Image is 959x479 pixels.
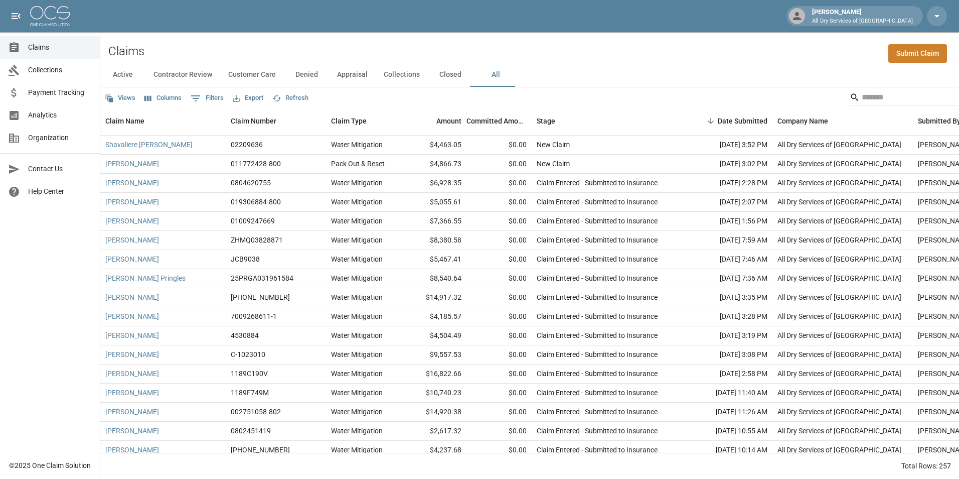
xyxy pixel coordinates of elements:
[777,216,901,226] div: All Dry Services of Atlanta
[231,388,269,398] div: 1189F749M
[682,193,772,212] div: [DATE] 2:07 PM
[401,231,466,250] div: $8,380.58
[401,250,466,269] div: $5,467.41
[231,445,290,455] div: 306-0501496-2025
[466,107,527,135] div: Committed Amount
[537,197,658,207] div: Claim Entered - Submitted to Insurance
[108,44,144,59] h2: Claims
[331,388,383,398] div: Water Mitigation
[28,164,92,174] span: Contact Us
[6,6,26,26] button: open drawer
[682,307,772,326] div: [DATE] 3:28 PM
[466,345,532,365] div: $0.00
[376,63,428,87] button: Collections
[718,107,767,135] div: Date Submitted
[331,349,383,360] div: Water Mitigation
[777,349,901,360] div: All Dry Services of Atlanta
[537,216,658,226] div: Claim Entered - Submitted to Insurance
[466,307,532,326] div: $0.00
[777,445,901,455] div: All Dry Services of Atlanta
[777,159,901,169] div: All Dry Services of Atlanta
[808,7,917,25] div: [PERSON_NAME]
[401,107,466,135] div: Amount
[105,140,193,150] a: Shavaliere [PERSON_NAME]
[401,136,466,155] div: $4,463.05
[102,90,138,106] button: Views
[105,216,159,226] a: [PERSON_NAME]
[466,326,532,345] div: $0.00
[231,140,263,150] div: 02209636
[850,89,957,107] div: Search
[537,349,658,360] div: Claim Entered - Submitted to Insurance
[105,369,159,379] a: [PERSON_NAME]
[331,426,383,436] div: Water Mitigation
[537,235,658,245] div: Claim Entered - Submitted to Insurance
[145,63,220,87] button: Contractor Review
[682,269,772,288] div: [DATE] 7:36 AM
[682,288,772,307] div: [DATE] 3:35 PM
[231,349,265,360] div: C-1023010
[231,330,259,340] div: 4530884
[230,90,266,106] button: Export
[231,216,275,226] div: 01009247669
[401,193,466,212] div: $5,055.61
[682,174,772,193] div: [DATE] 2:28 PM
[428,63,473,87] button: Closed
[231,273,293,283] div: 25PRGA031961584
[466,136,532,155] div: $0.00
[401,307,466,326] div: $4,185.57
[105,330,159,340] a: [PERSON_NAME]
[682,422,772,441] div: [DATE] 10:55 AM
[401,326,466,345] div: $4,504.49
[777,388,901,398] div: All Dry Services of Atlanta
[105,235,159,245] a: [PERSON_NAME]
[777,140,901,150] div: All Dry Services of Atlanta
[105,311,159,321] a: [PERSON_NAME]
[231,369,268,379] div: 1189C190V
[901,461,951,471] div: Total Rows: 257
[28,186,92,197] span: Help Center
[704,114,718,128] button: Sort
[231,178,271,188] div: 0804620755
[231,407,281,417] div: 002751058-802
[537,311,658,321] div: Claim Entered - Submitted to Insurance
[270,90,311,106] button: Refresh
[537,273,658,283] div: Claim Entered - Submitted to Insurance
[537,292,658,302] div: Claim Entered - Submitted to Insurance
[226,107,326,135] div: Claim Number
[401,422,466,441] div: $2,617.32
[532,107,682,135] div: Stage
[105,388,159,398] a: [PERSON_NAME]
[100,63,959,87] div: dynamic tabs
[331,311,383,321] div: Water Mitigation
[537,140,570,150] div: New Claim
[682,326,772,345] div: [DATE] 3:19 PM
[105,407,159,417] a: [PERSON_NAME]
[105,254,159,264] a: [PERSON_NAME]
[537,159,570,169] div: New Claim
[331,292,383,302] div: Water Mitigation
[105,292,159,302] a: [PERSON_NAME]
[231,292,290,302] div: 01-009-082254
[537,407,658,417] div: Claim Entered - Submitted to Insurance
[105,159,159,169] a: [PERSON_NAME]
[682,212,772,231] div: [DATE] 1:56 PM
[326,107,401,135] div: Claim Type
[537,445,658,455] div: Claim Entered - Submitted to Insurance
[231,254,260,264] div: JCB9038
[401,155,466,174] div: $4,866.73
[537,107,555,135] div: Stage
[682,155,772,174] div: [DATE] 3:02 PM
[331,216,383,226] div: Water Mitigation
[682,136,772,155] div: [DATE] 3:52 PM
[466,174,532,193] div: $0.00
[466,155,532,174] div: $0.00
[682,231,772,250] div: [DATE] 7:59 AM
[401,174,466,193] div: $6,928.35
[231,159,281,169] div: 011772428-800
[231,311,277,321] div: 7009268611-1
[231,426,271,436] div: 0802451419
[466,365,532,384] div: $0.00
[331,235,383,245] div: Water Mitigation
[466,250,532,269] div: $0.00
